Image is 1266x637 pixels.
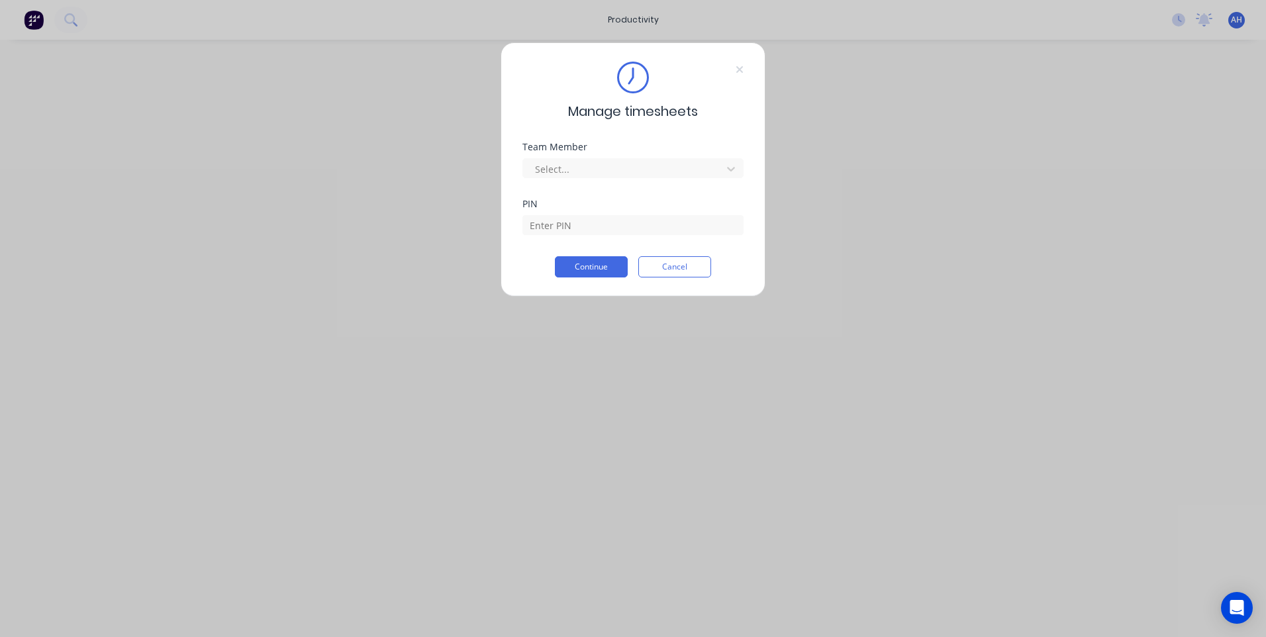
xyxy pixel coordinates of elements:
[522,215,744,235] input: Enter PIN
[522,199,744,209] div: PIN
[522,142,744,152] div: Team Member
[555,256,628,277] button: Continue
[1221,592,1253,624] div: Open Intercom Messenger
[638,256,711,277] button: Cancel
[568,101,698,121] span: Manage timesheets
